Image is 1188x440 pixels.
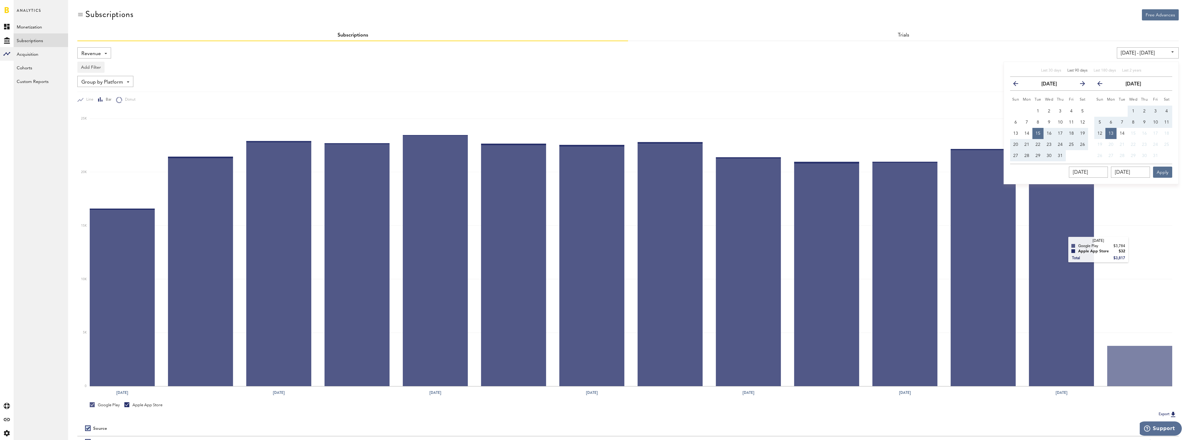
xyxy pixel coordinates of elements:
[1142,142,1147,147] span: 23
[1013,131,1018,136] span: 13
[1132,109,1134,113] span: 1
[1044,106,1055,117] button: 2
[1010,150,1021,161] button: 27
[1117,117,1128,128] button: 7
[1105,117,1117,128] button: 6
[1111,167,1150,178] input: __/__/____
[77,62,105,73] button: Add Filter
[85,9,133,19] div: Subscriptions
[1128,128,1139,139] button: 15
[1056,390,1067,395] text: [DATE]
[81,49,101,59] span: Revenue
[1094,139,1105,150] button: 19
[1164,142,1169,147] span: 25
[1161,117,1172,128] button: 11
[1069,131,1074,136] span: 18
[1023,98,1031,102] small: Monday
[1140,421,1182,437] iframe: Opens a widget where you can find more information
[742,390,754,395] text: [DATE]
[1055,128,1066,139] button: 17
[122,97,136,102] span: Donut
[1021,139,1032,150] button: 21
[1108,131,1113,136] span: 13
[1044,117,1055,128] button: 9
[1010,139,1021,150] button: 20
[1096,98,1104,102] small: Sunday
[1153,167,1172,178] button: Apply
[1077,139,1088,150] button: 26
[83,331,87,334] text: 5K
[14,33,68,47] a: Subscriptions
[1120,154,1125,158] span: 28
[1099,120,1101,124] span: 5
[1024,154,1029,158] span: 28
[1047,131,1052,136] span: 16
[1117,128,1128,139] button: 14
[1169,411,1177,418] img: Export
[1055,117,1066,128] button: 10
[1066,139,1077,150] button: 25
[93,426,107,431] div: Source
[429,390,441,395] text: [DATE]
[1142,131,1147,136] span: 16
[1013,142,1018,147] span: 20
[1105,150,1117,161] button: 27
[1131,142,1136,147] span: 22
[1153,98,1158,102] small: Friday
[14,74,68,88] a: Custom Reports
[1067,69,1087,72] span: Last 90 days
[1142,154,1147,158] span: 30
[1041,69,1061,72] span: Last 30 days
[1107,98,1115,102] small: Monday
[1157,410,1179,418] button: Export
[1035,131,1040,136] span: 15
[1047,142,1052,147] span: 23
[1139,106,1150,117] button: 2
[1057,98,1064,102] small: Thursday
[1010,117,1021,128] button: 6
[1021,117,1032,128] button: 7
[1069,167,1108,178] input: __/__/____
[1097,142,1102,147] span: 19
[1032,150,1044,161] button: 29
[1080,120,1085,124] span: 12
[1150,139,1161,150] button: 24
[1153,131,1158,136] span: 17
[1013,154,1018,158] span: 27
[1153,154,1158,158] span: 31
[1128,139,1139,150] button: 22
[1058,154,1063,158] span: 31
[1161,106,1172,117] button: 4
[898,33,909,38] a: Trials
[1150,117,1161,128] button: 10
[85,385,87,388] text: 0
[103,97,111,102] span: Bar
[84,97,93,102] span: Line
[1139,150,1150,161] button: 30
[1077,106,1088,117] button: 5
[1032,139,1044,150] button: 22
[1021,128,1032,139] button: 14
[1117,150,1128,161] button: 28
[1069,98,1074,102] small: Friday
[1047,154,1052,158] span: 30
[1026,120,1028,124] span: 7
[1094,69,1116,72] span: Last 180 days
[1122,69,1141,72] span: Last 2 years
[1010,128,1021,139] button: 13
[1153,120,1158,124] span: 10
[636,426,1171,431] div: Period total
[1032,106,1044,117] button: 1
[90,402,120,408] div: Google Play
[1077,128,1088,139] button: 19
[1121,120,1123,124] span: 7
[1119,98,1126,102] small: Tuesday
[1128,117,1139,128] button: 8
[1142,9,1179,20] button: Free Advances
[1139,128,1150,139] button: 16
[1077,117,1088,128] button: 12
[1080,142,1085,147] span: 26
[1048,109,1050,113] span: 2
[14,47,68,61] a: Acquisition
